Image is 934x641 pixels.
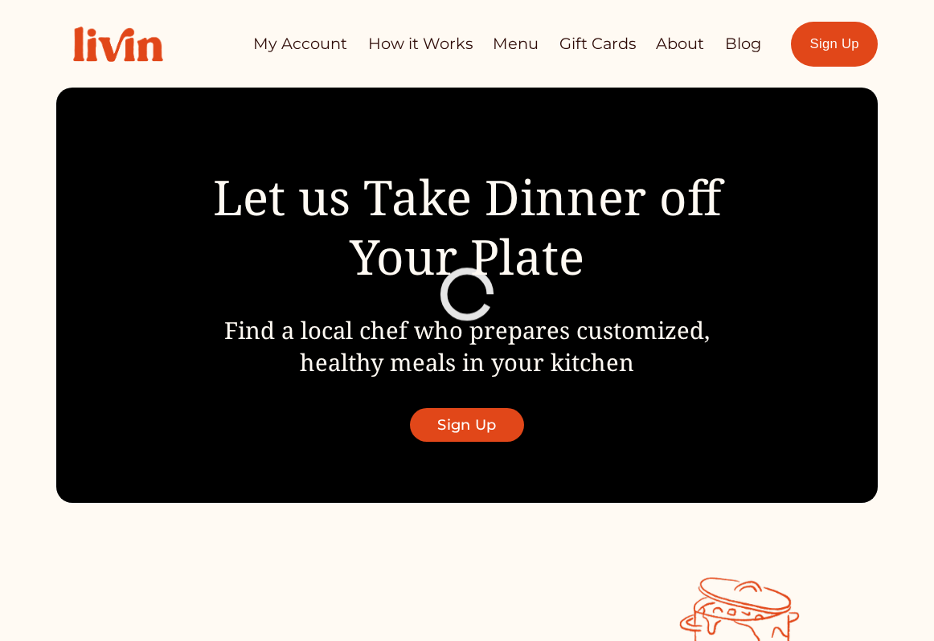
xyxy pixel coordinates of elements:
[559,28,636,59] a: Gift Cards
[253,28,347,59] a: My Account
[791,22,878,67] a: Sign Up
[725,28,761,59] a: Blog
[410,408,524,442] a: Sign Up
[224,314,710,378] span: Find a local chef who prepares customized, healthy meals in your kitchen
[656,28,704,59] a: About
[213,164,734,289] span: Let us Take Dinner off Your Plate
[493,28,539,59] a: Menu
[368,28,473,59] a: How it Works
[56,10,180,79] img: Livin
